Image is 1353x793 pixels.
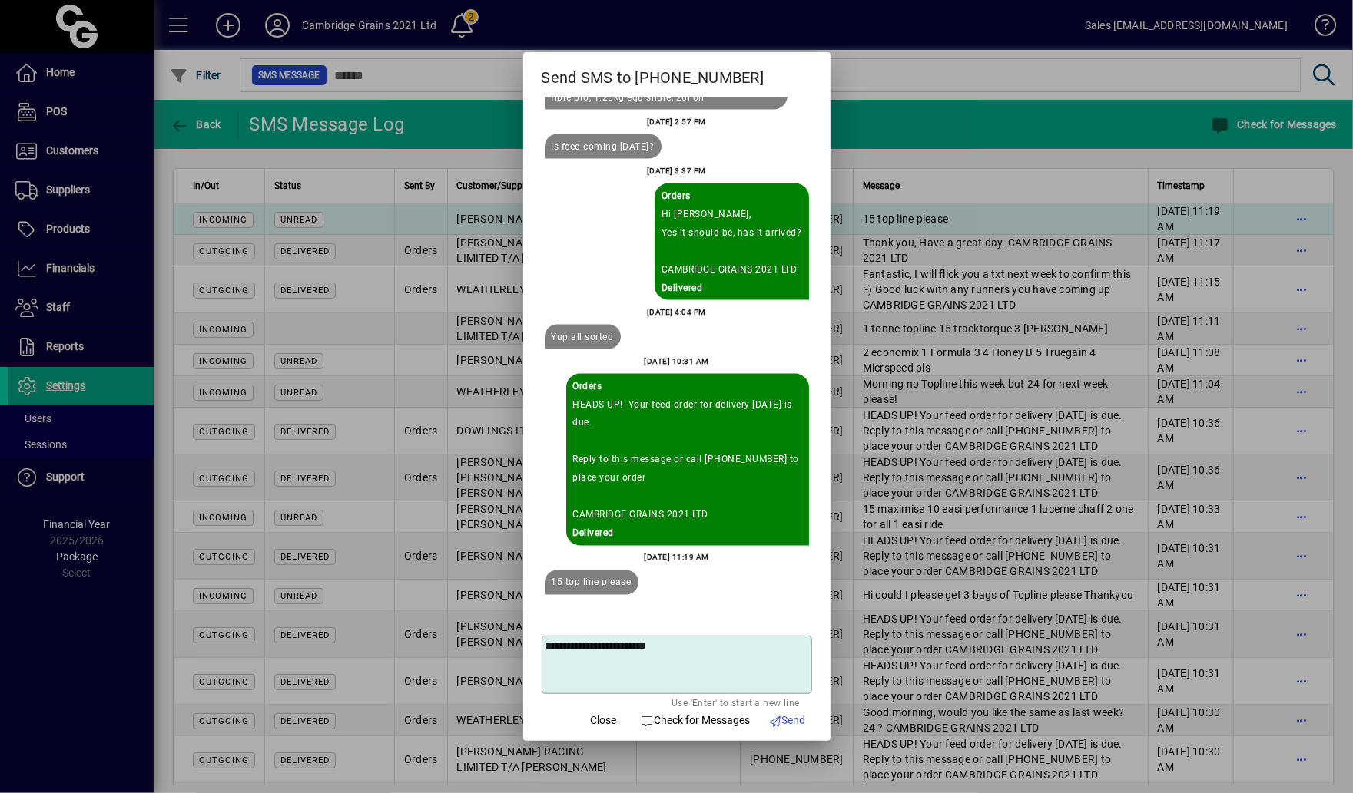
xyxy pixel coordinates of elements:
[672,694,799,711] mat-hint: Use 'Enter' to start a new line
[573,524,802,543] div: Delivered
[662,205,802,279] div: Hi [PERSON_NAME], Yes it should be, has it arrived? CAMBRIDGE GRAINS 2021 LTD
[644,549,709,567] div: [DATE] 11:19 AM
[635,707,757,735] button: Check for Messages
[647,113,706,131] div: [DATE] 2:57 PM
[552,137,655,156] div: Is feed coming [DATE]?
[647,162,706,180] div: [DATE] 3:37 PM
[641,712,751,729] span: Check for Messages
[591,712,617,729] span: Close
[762,707,812,735] button: Send
[573,377,802,395] div: Sent By
[552,328,614,346] div: Yup all sorted
[573,395,802,524] div: HEADS UP! Your feed order for delivery [DATE] is due. Reply to this message or call [PHONE_NUMBER...
[662,279,802,297] div: Delivered
[552,573,632,592] div: 15 top line please
[644,352,709,371] div: [DATE] 10:31 AM
[523,52,831,97] h2: Send SMS to [PHONE_NUMBER]
[662,187,802,205] div: Sent By
[579,707,628,735] button: Close
[647,303,706,322] div: [DATE] 4:04 PM
[768,712,806,729] span: Send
